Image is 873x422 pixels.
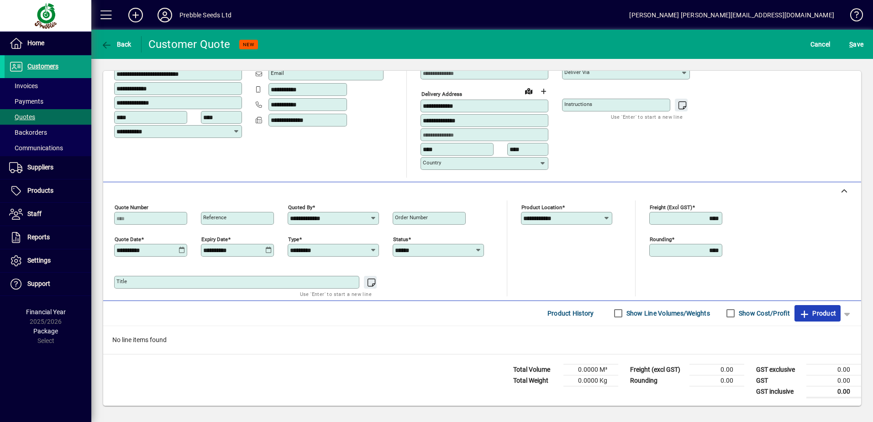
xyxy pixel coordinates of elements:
td: 0.0000 Kg [563,375,618,386]
span: Home [27,39,44,47]
div: No line items found [103,326,861,354]
a: Reports [5,226,91,249]
button: Product [794,305,841,322]
span: Package [33,327,58,335]
span: Settings [27,257,51,264]
div: [PERSON_NAME] [PERSON_NAME][EMAIL_ADDRESS][DOMAIN_NAME] [629,8,834,22]
mat-label: Quote date [115,236,141,242]
a: Products [5,179,91,202]
a: Settings [5,249,91,272]
button: Choose address [536,84,551,99]
td: Freight (excl GST) [626,364,689,375]
mat-label: Freight (excl GST) [650,204,692,210]
td: 0.00 [806,364,861,375]
td: 0.00 [806,386,861,397]
mat-label: Status [393,236,408,242]
span: Backorders [9,129,47,136]
mat-label: Type [288,236,299,242]
span: Reports [27,233,50,241]
mat-label: Country [423,159,441,166]
a: Payments [5,94,91,109]
button: Back [99,36,134,53]
a: Quotes [5,109,91,125]
mat-label: Reference [203,214,226,221]
span: Invoices [9,82,38,90]
mat-label: Product location [521,204,562,210]
button: Profile [150,7,179,23]
button: Save [847,36,866,53]
td: 0.00 [806,375,861,386]
td: Total Weight [509,375,563,386]
label: Show Cost/Profit [737,309,790,318]
td: 0.0000 M³ [563,364,618,375]
td: 0.00 [689,375,744,386]
td: Total Volume [509,364,563,375]
td: GST exclusive [752,364,806,375]
mat-label: Title [116,278,127,285]
button: Cancel [808,36,833,53]
span: Customers [27,63,58,70]
span: Communications [9,144,63,152]
mat-label: Expiry date [201,236,228,242]
mat-hint: Use 'Enter' to start a new line [611,111,683,122]
a: Backorders [5,125,91,140]
mat-label: Instructions [564,101,592,107]
span: Products [27,187,53,194]
a: Home [5,32,91,55]
span: NEW [243,42,254,47]
a: Staff [5,203,91,226]
a: View on map [521,84,536,98]
mat-label: Quote number [115,204,148,210]
mat-label: Email [271,70,284,76]
span: Product History [547,306,594,321]
a: Invoices [5,78,91,94]
a: Knowledge Base [843,2,862,32]
mat-label: Quoted by [288,204,312,210]
td: Rounding [626,375,689,386]
span: ave [849,37,863,52]
a: Support [5,273,91,295]
span: Cancel [810,37,831,52]
span: Staff [27,210,42,217]
div: Prebble Seeds Ltd [179,8,231,22]
span: Quotes [9,113,35,121]
span: Product [799,306,836,321]
span: Payments [9,98,43,105]
div: Customer Quote [148,37,231,52]
span: S [849,41,853,48]
span: Support [27,280,50,287]
span: Back [101,41,131,48]
span: Suppliers [27,164,53,171]
mat-label: Order number [395,214,428,221]
app-page-header-button: Back [91,36,142,53]
span: Financial Year [26,308,66,316]
button: Product History [544,305,598,322]
label: Show Line Volumes/Weights [625,309,710,318]
td: 0.00 [689,364,744,375]
td: GST [752,375,806,386]
a: Suppliers [5,156,91,179]
mat-hint: Use 'Enter' to start a new line [300,289,372,299]
mat-label: Deliver via [564,69,589,75]
button: Add [121,7,150,23]
a: Communications [5,140,91,156]
mat-label: Rounding [650,236,672,242]
td: GST inclusive [752,386,806,397]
